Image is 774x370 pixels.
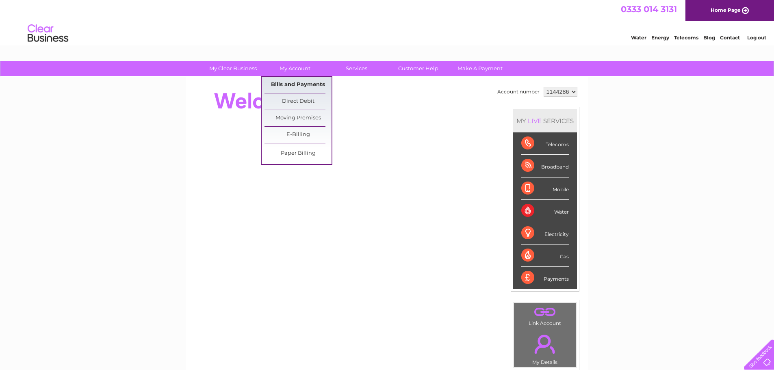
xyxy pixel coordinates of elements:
[521,267,569,289] div: Payments
[521,132,569,155] div: Telecoms
[323,61,390,76] a: Services
[747,35,766,41] a: Log out
[621,4,677,14] a: 0333 014 3131
[720,35,740,41] a: Contact
[526,117,543,125] div: LIVE
[521,222,569,245] div: Electricity
[385,61,452,76] a: Customer Help
[514,303,577,328] td: Link Account
[265,110,332,126] a: Moving Premises
[195,4,579,39] div: Clear Business is a trading name of Verastar Limited (registered in [GEOGRAPHIC_DATA] No. 3667643...
[521,155,569,177] div: Broadband
[265,93,332,110] a: Direct Debit
[703,35,715,41] a: Blog
[674,35,698,41] a: Telecoms
[447,61,514,76] a: Make A Payment
[631,35,646,41] a: Water
[261,61,328,76] a: My Account
[521,245,569,267] div: Gas
[495,85,542,99] td: Account number
[521,200,569,222] div: Water
[514,328,577,368] td: My Details
[265,77,332,93] a: Bills and Payments
[27,21,69,46] img: logo.png
[199,61,267,76] a: My Clear Business
[516,330,574,358] a: .
[516,305,574,319] a: .
[651,35,669,41] a: Energy
[513,109,577,132] div: MY SERVICES
[521,177,569,200] div: Mobile
[265,127,332,143] a: E-Billing
[265,145,332,162] a: Paper Billing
